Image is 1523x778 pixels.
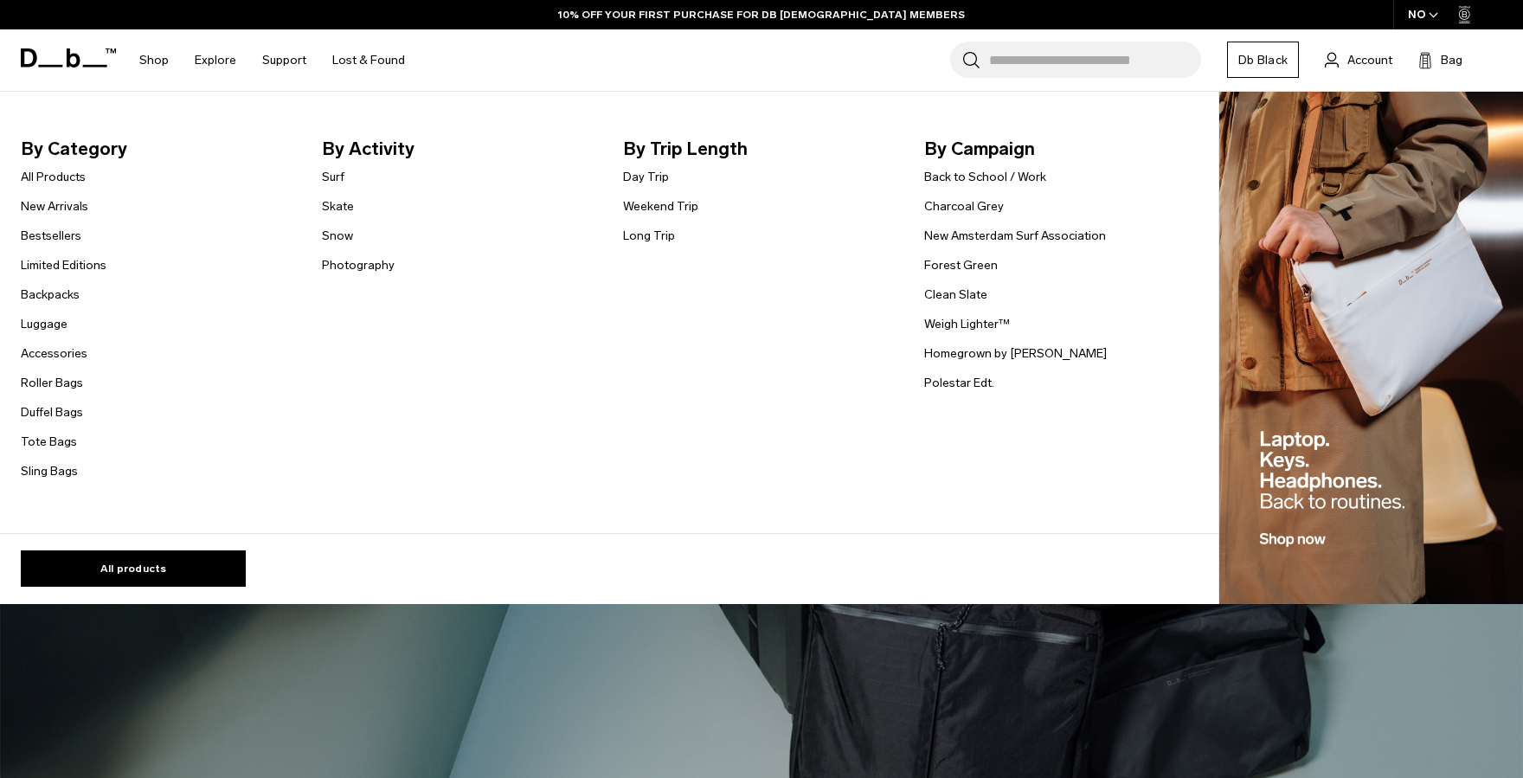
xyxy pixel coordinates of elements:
a: Account [1325,49,1392,70]
a: Weekend Trip [623,197,698,215]
a: Skate [322,197,354,215]
a: Lost & Found [332,29,405,91]
a: Bestsellers [21,227,81,245]
span: By Activity [322,135,595,163]
a: Long Trip [623,227,675,245]
button: Bag [1418,49,1462,70]
a: Support [262,29,306,91]
a: Day Trip [623,168,669,186]
a: Accessories [21,344,87,363]
a: Forest Green [924,256,998,274]
a: All products [21,550,246,587]
a: Tote Bags [21,433,77,451]
a: Surf [322,168,344,186]
a: Photography [322,256,395,274]
span: By Trip Length [623,135,896,163]
a: Duffel Bags [21,403,83,421]
a: Charcoal Grey [924,197,1004,215]
a: Limited Editions [21,256,106,274]
nav: Main Navigation [126,29,418,91]
a: Explore [195,29,236,91]
span: Bag [1441,51,1462,69]
a: New Arrivals [21,197,88,215]
a: Polestar Edt. [924,374,994,392]
img: Db [1219,92,1523,605]
a: Clean Slate [924,286,987,304]
span: By Category [21,135,294,163]
a: Sling Bags [21,462,78,480]
a: Homegrown by [PERSON_NAME] [924,344,1107,363]
a: Shop [139,29,169,91]
span: By Campaign [924,135,1198,163]
a: Luggage [21,315,67,333]
a: Db Black [1227,42,1299,78]
a: New Amsterdam Surf Association [924,227,1106,245]
a: Roller Bags [21,374,83,392]
a: Back to School / Work [924,168,1046,186]
a: Snow [322,227,353,245]
a: Backpacks [21,286,80,304]
a: All Products [21,168,86,186]
a: Weigh Lighter™ [924,315,1010,333]
span: Account [1347,51,1392,69]
a: 10% OFF YOUR FIRST PURCHASE FOR DB [DEMOGRAPHIC_DATA] MEMBERS [558,7,965,23]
